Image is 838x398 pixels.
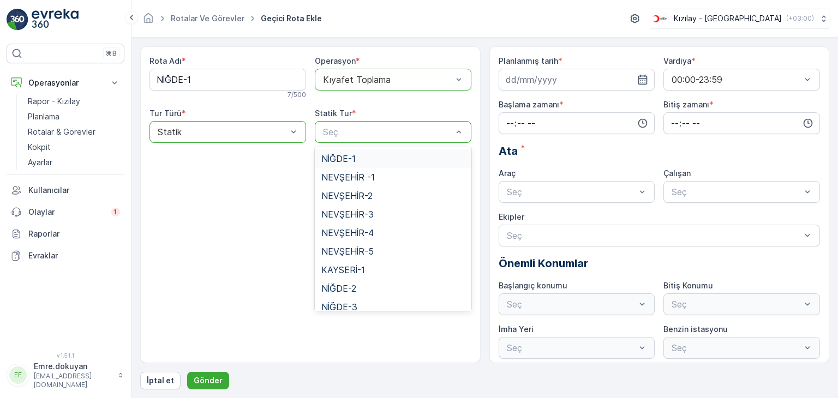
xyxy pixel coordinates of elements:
[34,361,112,372] p: Emre.dokuyan
[142,16,154,26] a: Ana Sayfa
[149,56,182,65] label: Rota Adı
[499,281,567,290] label: Başlangıç konumu
[499,56,558,65] label: Planlanmış tarih
[259,13,324,24] span: Geçici Rota Ekle
[315,56,356,65] label: Operasyon
[7,179,124,201] a: Kullanıcılar
[499,100,559,109] label: Başlama zamanı
[28,207,105,218] p: Olaylar
[7,223,124,245] a: Raporlar
[187,372,229,389] button: Gönder
[650,9,829,28] button: Kızılay - [GEOGRAPHIC_DATA](+03:00)
[321,265,365,275] span: KAYSERİ-1
[9,366,27,384] div: EE
[23,94,124,109] a: Rapor - Kızılay
[663,281,713,290] label: Bitiş Konumu
[7,245,124,267] a: Evraklar
[7,352,124,359] span: v 1.51.1
[499,69,655,91] input: dd/mm/yyyy
[28,228,120,239] p: Raporlar
[499,143,518,159] span: Ata
[23,124,124,140] a: Rotalar & Görevler
[672,185,801,198] p: Seç
[149,108,182,118] label: Tur Türü
[34,372,112,389] p: [EMAIL_ADDRESS][DOMAIN_NAME]
[321,191,373,201] span: NEVŞEHİR-2
[140,372,181,389] button: İptal et
[28,142,51,153] p: Kokpit
[321,228,374,238] span: NEVŞEHİR-4
[499,324,534,334] label: İmha Yeri
[499,255,821,272] p: Önemli Konumlar
[321,154,356,164] span: NİĞDE-1
[315,108,352,118] label: Statik Tur
[7,72,124,94] button: Operasyonlar
[7,9,28,31] img: logo
[28,126,95,137] p: Rotalar & Görevler
[321,302,357,312] span: NİĞDE-3
[7,361,124,389] button: EEEmre.dokuyan[EMAIL_ADDRESS][DOMAIN_NAME]
[507,229,801,242] p: Seç
[194,375,223,386] p: Gönder
[28,96,80,107] p: Rapor - Kızılay
[171,14,244,23] a: Rotalar ve Görevler
[663,324,728,334] label: Benzin istasyonu
[507,185,636,198] p: Seç
[321,209,374,219] span: NEVŞEHİR-3
[106,49,117,58] p: ⌘B
[28,111,59,122] p: Planlama
[674,13,782,24] p: Kızılay - [GEOGRAPHIC_DATA]
[321,172,375,182] span: NEVŞEHİR -1
[7,201,124,223] a: Olaylar1
[113,208,118,216] p: 1
[28,185,120,196] p: Kullanıcılar
[663,56,691,65] label: Vardiya
[786,14,814,23] p: ( +03:00 )
[23,155,124,170] a: Ayarlar
[147,375,174,386] p: İptal et
[323,125,452,138] p: Seç
[321,284,356,293] span: NİĞDE-2
[499,212,524,221] label: Ekipler
[321,246,374,256] span: NEVŞEHİR-5
[23,109,124,124] a: Planlama
[499,168,516,178] label: Araç
[23,140,124,155] a: Kokpit
[28,157,52,168] p: Ayarlar
[28,250,120,261] p: Evraklar
[288,91,306,99] p: 7 / 500
[663,100,709,109] label: Bitiş zamanı
[663,168,691,178] label: Çalışan
[32,9,79,31] img: logo_light-DOdMpM7g.png
[28,77,103,88] p: Operasyonlar
[650,13,669,25] img: k%C4%B1z%C4%B1lay_D5CCths_t1JZB0k.png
